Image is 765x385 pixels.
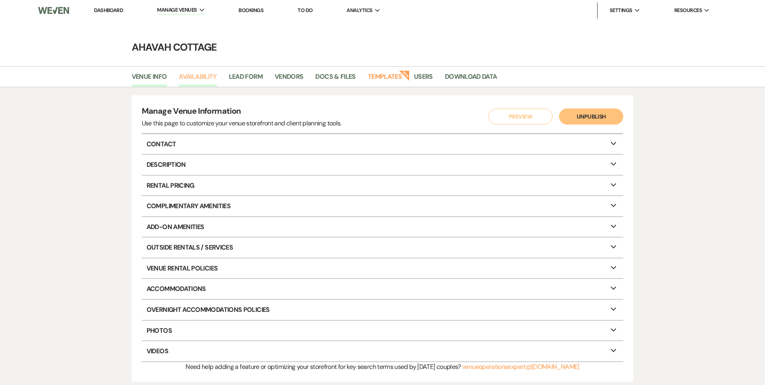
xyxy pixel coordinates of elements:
[142,196,624,216] p: Complimentary Amenities
[142,217,624,237] p: Add-On Amenities
[239,7,263,14] a: Bookings
[445,72,497,87] a: Download Data
[142,238,624,258] p: Outside Rentals / Services
[368,72,402,87] a: Templates
[94,7,123,14] a: Dashboard
[275,72,304,87] a: Vendors
[399,70,410,81] strong: New
[142,134,624,154] p: Contact
[94,40,672,54] h4: Ahavah Cottage
[488,109,553,125] button: Preview
[142,321,624,341] p: Photos
[157,6,197,14] span: Manage Venues
[142,300,624,320] p: Overnight Accommodations Policies
[186,362,461,371] span: Need help adding a feature or optimizing your storefront for key search terms used by [DATE] coup...
[315,72,355,87] a: Docs & Files
[142,258,624,279] p: Venue Rental Policies
[142,279,624,299] p: Accommodations
[179,72,216,87] a: Availability
[347,6,372,14] span: Analytics
[132,72,167,87] a: Venue Info
[142,119,341,128] div: Use this page to customize your venue storefront and client planning tools.
[559,109,623,125] button: Unpublish
[486,109,551,125] a: Preview
[142,155,624,175] p: Description
[298,7,312,14] a: To Do
[610,6,632,14] span: Settings
[414,72,433,87] a: Users
[38,2,69,19] img: Weven Logo
[142,341,624,361] p: Videos
[142,176,624,196] p: Rental Pricing
[674,6,702,14] span: Resources
[462,362,579,371] a: venueoperationsexpert@[DOMAIN_NAME]
[142,105,341,119] h4: Manage Venue Information
[229,72,263,87] a: Lead Form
